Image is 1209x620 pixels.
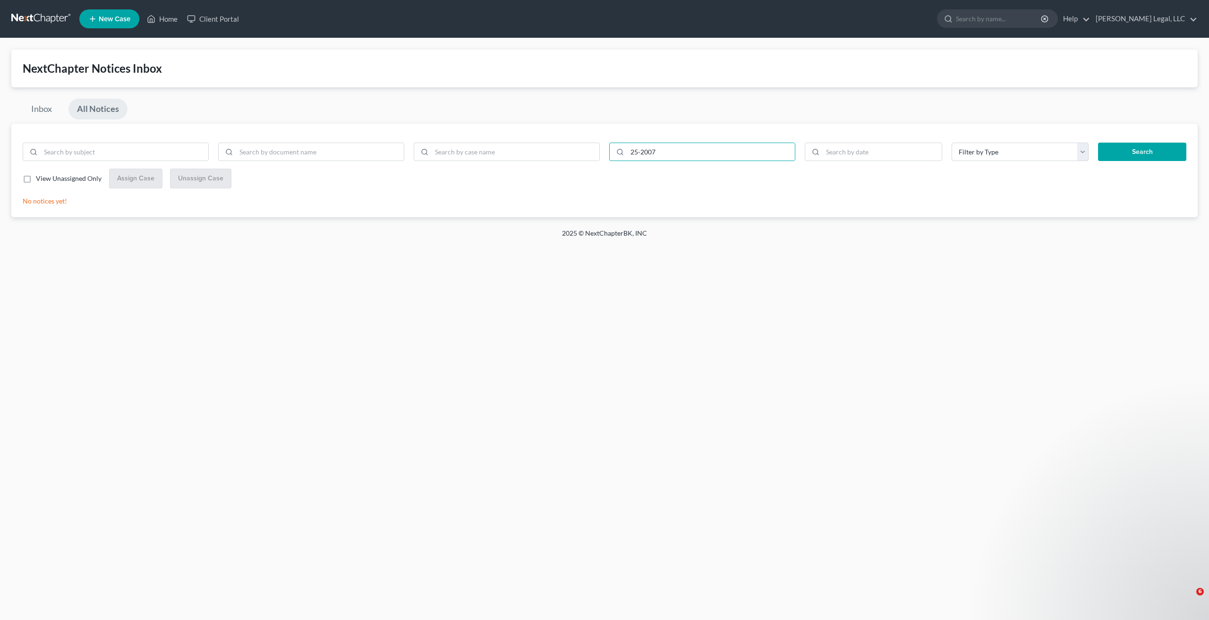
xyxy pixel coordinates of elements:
input: Search by case name [432,143,599,161]
a: All Notices [68,99,128,119]
a: [PERSON_NAME] Legal, LLC [1091,10,1197,27]
span: View Unassigned Only [36,174,102,182]
input: Search by subject [41,143,208,161]
a: Client Portal [182,10,244,27]
a: Inbox [23,99,60,119]
span: 6 [1196,588,1204,595]
a: Help [1058,10,1090,27]
p: No notices yet! [23,196,1186,206]
div: 2025 © NextChapterBK, INC [335,229,874,246]
iframe: Intercom live chat [1177,588,1200,611]
div: NextChapter Notices Inbox [23,61,1186,76]
button: Search [1098,143,1186,161]
input: Search by date [823,143,942,161]
input: Search by name... [956,10,1042,27]
span: New Case [99,16,130,23]
a: Home [142,10,182,27]
input: Search by document name [236,143,404,161]
input: Search by case number [627,143,795,161]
